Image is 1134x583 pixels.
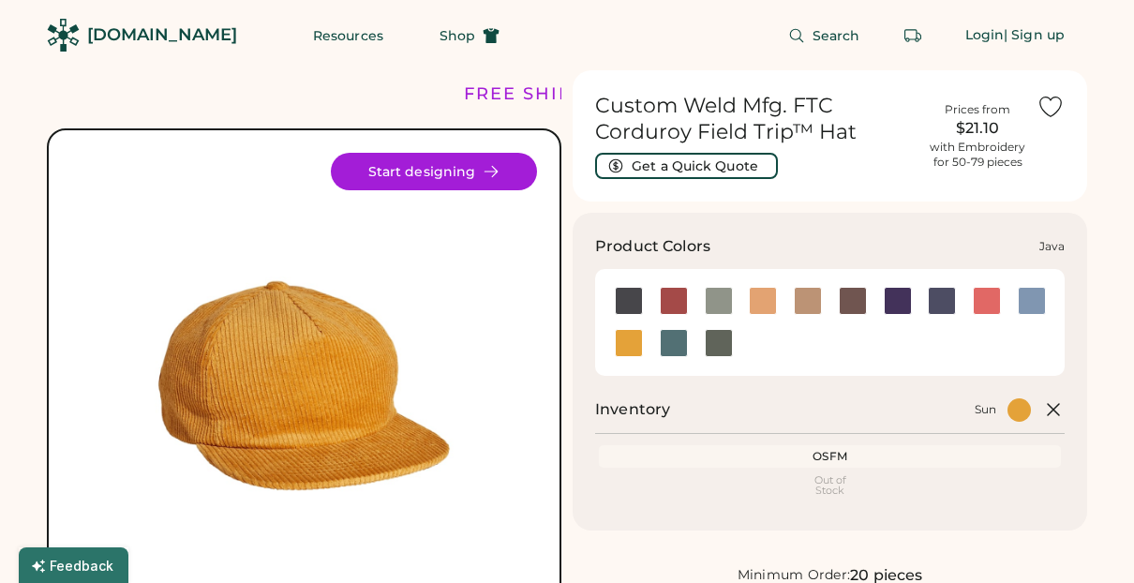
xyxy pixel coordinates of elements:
[603,449,1057,464] div: OSFM
[47,19,80,52] img: Rendered Logo - Screens
[331,153,537,190] button: Start designing
[417,17,522,54] button: Shop
[595,398,670,421] h2: Inventory
[595,153,778,179] button: Get a Quick Quote
[813,29,860,42] span: Search
[975,402,996,417] div: Sun
[291,17,406,54] button: Resources
[595,235,710,258] h3: Product Colors
[1004,26,1065,45] div: | Sign up
[930,117,1025,140] div: $21.10
[945,102,1010,117] div: Prices from
[595,93,918,145] h1: Custom Weld Mfg. FTC Corduroy Field Trip™ Hat
[894,17,932,54] button: Retrieve an order
[1039,239,1065,254] div: Java
[930,140,1025,170] div: with Embroidery for 50-79 pieces
[965,26,1005,45] div: Login
[603,475,1057,496] div: Out of Stock
[464,82,625,107] div: FREE SHIPPING
[766,17,883,54] button: Search
[87,23,237,47] div: [DOMAIN_NAME]
[440,29,475,42] span: Shop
